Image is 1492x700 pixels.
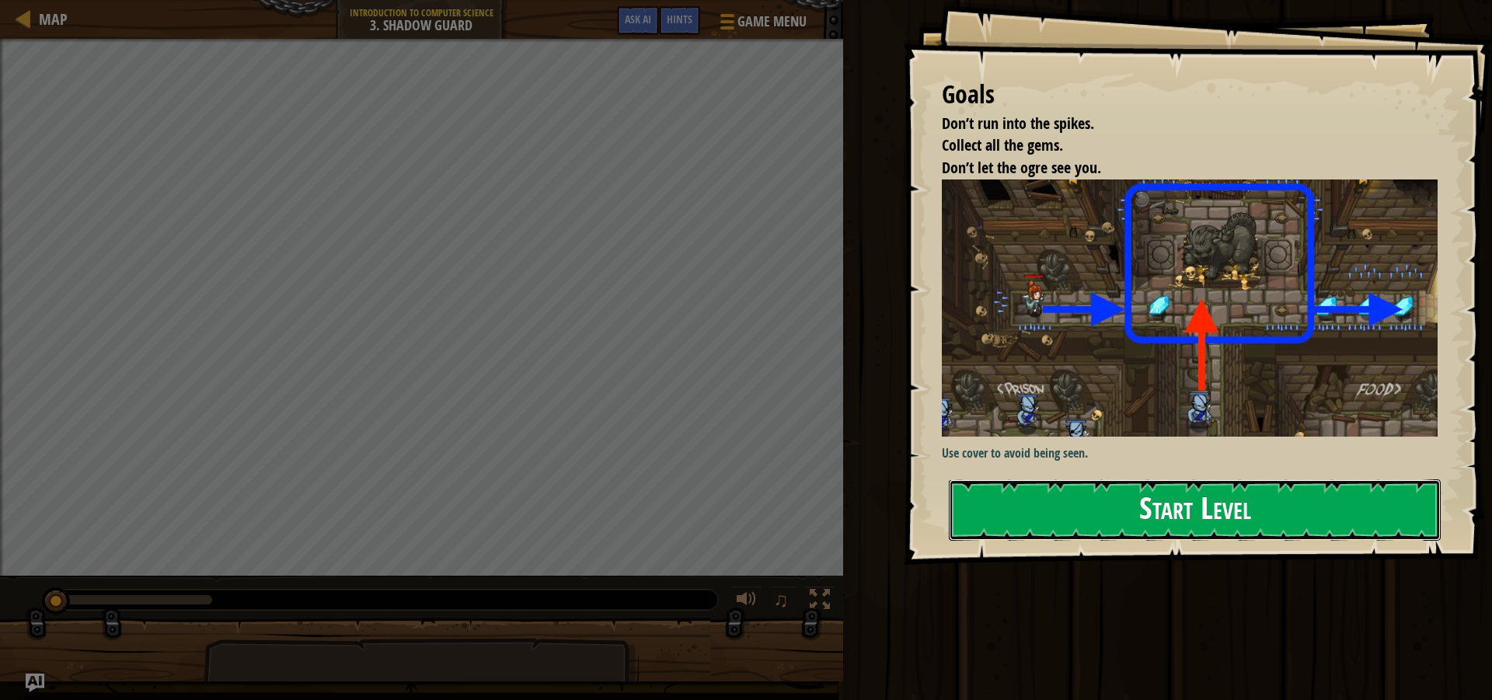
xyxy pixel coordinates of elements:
[737,12,807,32] span: Game Menu
[942,77,1438,113] div: Goals
[26,674,44,692] button: Ask AI
[922,157,1434,179] li: Don’t let the ogre see you.
[770,586,797,618] button: ♫
[942,134,1063,155] span: Collect all the gems.
[625,12,651,26] span: Ask AI
[773,588,789,611] span: ♫
[922,113,1434,135] li: Don’t run into the spikes.
[39,9,68,30] span: Map
[31,9,68,30] a: Map
[942,157,1101,178] span: Don’t let the ogre see you.
[942,179,1449,437] img: Shadow guard
[667,12,692,26] span: Hints
[731,586,762,618] button: Adjust volume
[617,6,659,35] button: Ask AI
[804,586,835,618] button: Toggle fullscreen
[949,479,1441,541] button: Start Level
[942,444,1449,462] p: Use cover to avoid being seen.
[922,134,1434,157] li: Collect all the gems.
[708,6,816,43] button: Game Menu
[942,113,1094,134] span: Don’t run into the spikes.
